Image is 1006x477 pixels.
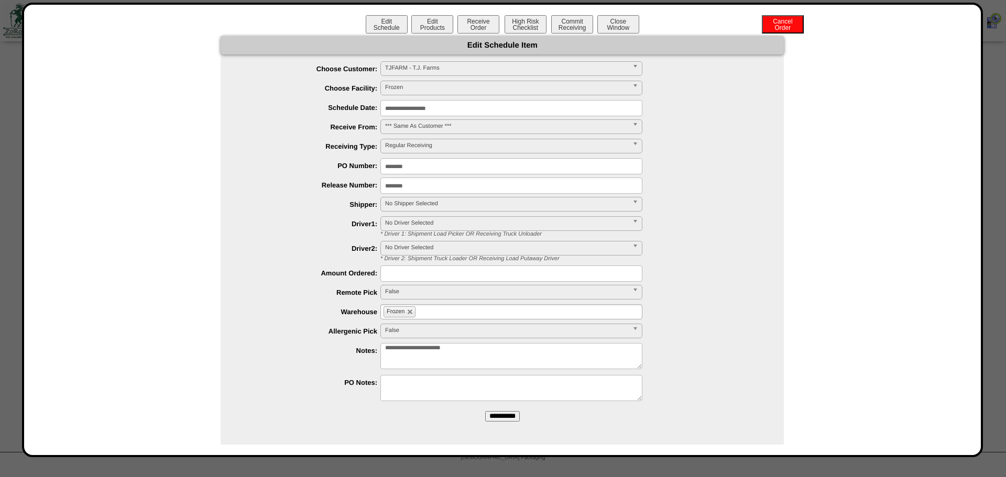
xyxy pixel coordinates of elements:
label: PO Number: [242,162,380,170]
label: Allergenic Pick [242,327,380,335]
div: Edit Schedule Item [221,36,784,54]
label: Warehouse [242,308,380,316]
label: Remote Pick [242,289,380,296]
label: Release Number: [242,181,380,189]
label: Choose Customer: [242,65,380,73]
label: Notes: [242,347,380,354]
span: TJFARM - T.J. Farms [385,62,628,74]
span: False [385,285,628,298]
span: No Driver Selected [385,241,628,254]
button: CancelOrder [762,15,804,34]
button: High RiskChecklist [505,15,546,34]
label: Driver2: [242,245,380,252]
span: No Driver Selected [385,217,628,229]
a: CloseWindow [596,24,640,31]
span: False [385,324,628,337]
span: Frozen [385,81,628,94]
a: High RiskChecklist [504,24,549,31]
label: Receiving Type: [242,142,380,150]
label: Choose Facility: [242,84,380,92]
span: No Shipper Selected [385,197,628,210]
label: Schedule Date: [242,104,380,112]
label: Amount Ordered: [242,269,380,277]
label: Receive From: [242,123,380,131]
button: CommitReceiving [551,15,593,34]
label: Driver1: [242,220,380,228]
label: Shipper: [242,201,380,208]
label: PO Notes: [242,379,380,386]
button: EditSchedule [366,15,408,34]
button: CloseWindow [597,15,639,34]
span: Frozen [387,308,404,315]
div: * Driver 1: Shipment Load Picker OR Receiving Truck Unloader [373,231,784,237]
span: Regular Receiving [385,139,628,152]
button: ReceiveOrder [457,15,499,34]
div: * Driver 2: Shipment Truck Loader OR Receiving Load Putaway Driver [373,256,784,262]
button: EditProducts [411,15,453,34]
